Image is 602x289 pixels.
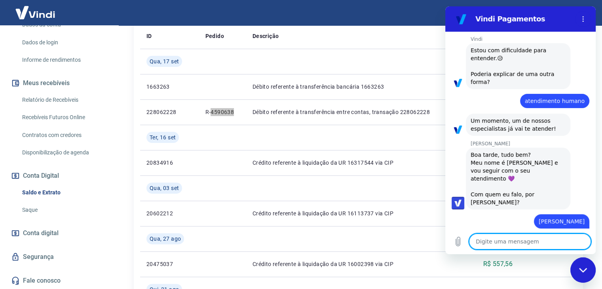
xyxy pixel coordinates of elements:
[19,109,109,125] a: Recebíveis Futuros Online
[150,235,181,243] span: Qua, 27 ago
[9,167,109,184] button: Conta Digital
[146,260,193,268] p: 20475037
[19,34,109,51] a: Dados de login
[19,92,109,108] a: Relatório de Recebíveis
[205,108,240,116] p: R-4590638
[253,260,456,268] p: Crédito referente à liquidação da UR 16002398 via CIP
[146,159,193,167] p: 20834916
[146,32,152,40] p: ID
[253,209,456,217] p: Crédito referente à liquidação da UR 16113737 via CIP
[23,228,59,239] span: Conta digital
[253,108,456,116] p: Débito referente à transferência entre contas, transação 228062228
[150,133,176,141] span: Ter, 16 set
[146,108,193,116] p: 228062228
[19,52,109,68] a: Informe de rendimentos
[570,257,596,283] iframe: Botão para abrir a janela de mensagens, conversa em andamento
[9,248,109,266] a: Segurança
[483,259,513,269] p: R$ 557,56
[9,74,109,92] button: Meus recebíveis
[19,202,109,218] a: Saque
[150,57,179,65] span: Qua, 17 set
[253,83,456,91] p: Débito referente à transferência bancária 1663263
[150,184,179,192] span: Qua, 03 set
[9,224,109,242] a: Conta digital
[19,184,109,201] a: Saldo e Extrato
[9,0,61,25] img: Vindi
[205,32,224,40] p: Pedido
[253,159,456,167] p: Crédito referente à liquidação da UR 16317544 via CIP
[253,32,279,40] p: Descrição
[19,127,109,143] a: Contratos com credores
[445,6,596,254] iframe: Janela de mensagens
[19,144,109,161] a: Disponibilização de agenda
[564,6,593,20] button: Sair
[146,209,193,217] p: 20602212
[146,83,193,91] p: 1663263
